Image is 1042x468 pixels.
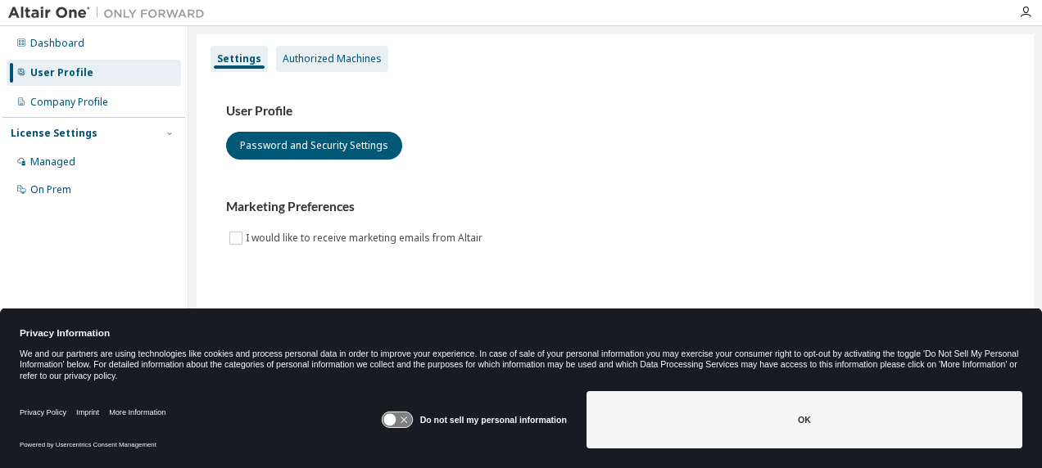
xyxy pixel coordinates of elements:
div: Dashboard [30,37,84,50]
h3: Marketing Preferences [226,199,1004,215]
div: Company Profile [30,96,108,109]
div: Managed [30,155,75,169]
img: Altair One [8,5,213,21]
div: License Settings [11,127,97,140]
div: Authorized Machines [283,52,382,65]
button: Password and Security Settings [226,132,402,160]
div: User Profile [30,66,93,79]
h3: User Profile [226,103,1004,119]
div: Settings [217,52,261,65]
div: On Prem [30,183,71,196]
label: I would like to receive marketing emails from Altair [246,228,486,248]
